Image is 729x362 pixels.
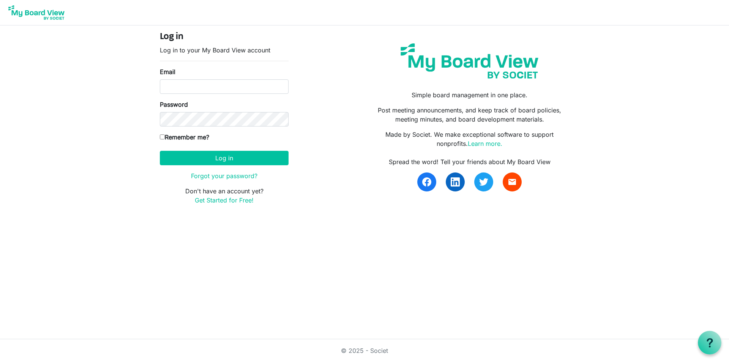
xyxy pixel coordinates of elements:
label: Remember me? [160,133,209,142]
a: Forgot your password? [191,172,257,180]
a: Get Started for Free! [195,196,254,204]
label: Email [160,67,175,76]
p: Post meeting announcements, and keep track of board policies, meeting minutes, and board developm... [370,106,569,124]
label: Password [160,100,188,109]
p: Log in to your My Board View account [160,46,289,55]
a: email [503,172,522,191]
h4: Log in [160,32,289,43]
img: facebook.svg [422,177,431,187]
img: my-board-view-societ.svg [395,38,544,84]
a: © 2025 - Societ [341,347,388,354]
a: Learn more. [468,140,502,147]
img: twitter.svg [479,177,488,187]
p: Don't have an account yet? [160,187,289,205]
img: My Board View Logo [6,3,67,22]
p: Made by Societ. We make exceptional software to support nonprofits. [370,130,569,148]
p: Simple board management in one place. [370,90,569,100]
span: email [508,177,517,187]
button: Log in [160,151,289,165]
input: Remember me? [160,134,165,139]
div: Spread the word! Tell your friends about My Board View [370,157,569,166]
img: linkedin.svg [451,177,460,187]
